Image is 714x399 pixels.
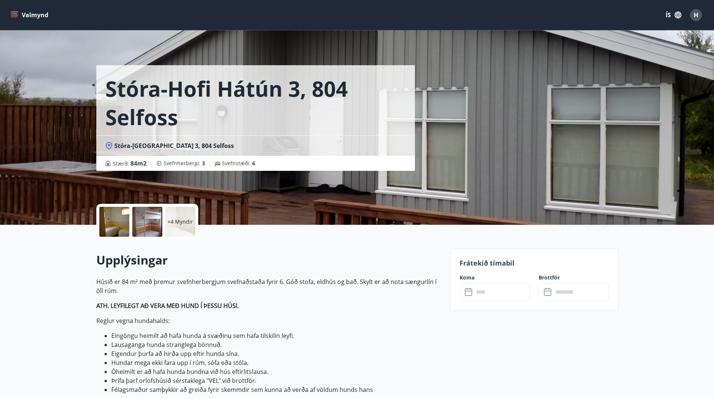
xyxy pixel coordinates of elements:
span: 84 m2 [130,159,147,167]
li: Þrífa þarf orlofshúsið sérstaklega "VEL" við brottför. [111,376,441,385]
li: Hundar mega ekki fara upp í rúm, sófa eða stóla. [111,358,441,367]
span: H [694,11,698,19]
li: Eigendur þurfa að hirða upp eftir hunda sína. [111,349,441,358]
span: 3 [202,160,205,167]
li: Óheimilt er að hafa hunda bundna við hús eftirlitslausa. [111,367,441,376]
h2: Upplýsingar [96,252,441,268]
button: menu [9,8,51,22]
button: H [687,6,705,24]
strong: ATH. LEYFILEGT AÐ VERA MEÐ HUND Í ÞESSU HÚSI. [96,302,239,310]
li: Lausaganga hunda stranglega bönnuð. [111,340,441,349]
span: Svefnherbergi : [163,160,205,167]
p: Frátekið tímabil [460,258,609,268]
span: Svefnstæði : [222,160,255,167]
span: Stóra-[GEOGRAPHIC_DATA] 3, 804 Selfoss [114,142,234,150]
label: Koma [460,274,530,281]
li: Félagsmaður samþykkir að greiða fyrir skemmdir sem kunna að verða af völdum hunds hans [111,385,441,394]
span: 6 [252,160,255,167]
label: Brottför [539,274,609,281]
h1: Stóra-Hofi Hátún 3, 804 Selfoss [105,74,406,131]
p: Reglur vegna hundahalds: [96,316,441,325]
button: ÍS [662,8,686,22]
p: Húsið er 84 m² með þremur svefnherbergjum svefnaðstaða fyrir 6. Góð stofa, eldhús og bað. Skylt e... [96,277,441,295]
li: Eingöngu heimilt að hafa hunda á svæðinu sem hafa tilskilin leyfi. [111,331,441,340]
span: Stærð : [113,159,147,168]
p: +4 Myndir [168,218,193,226]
